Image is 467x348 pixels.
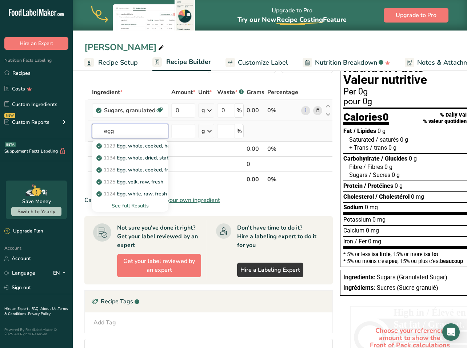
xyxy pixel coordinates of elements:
[117,254,201,277] button: Get your label reviewed by an expert
[343,204,363,211] span: Sodium
[384,8,448,23] button: Upgrade to Pro
[152,54,211,71] a: Recipe Builder
[28,311,51,316] a: Privacy Policy
[4,267,35,279] a: Language
[92,124,168,138] input: Add Ingredient
[4,328,68,336] div: Powered By FoodLabelMaker © 2025 All Rights Reserved
[378,128,386,134] span: 0 g
[92,140,168,152] a: 1129Egg, whole, cooked, hard-boiled
[98,166,175,174] p: Egg, whole, cooked, fried
[238,58,288,68] span: Customize Label
[5,142,16,147] div: BETA
[154,196,220,205] span: Add your own ingredient
[22,198,51,205] div: Save Money
[4,306,68,316] a: Terms & Conditions .
[370,144,387,151] span: / trans
[4,228,43,235] div: Upgrade Plan
[92,152,168,164] a: 1134Egg, whole, dried, stabilized, glucose reduced
[104,190,115,197] span: 1124
[84,41,165,54] div: [PERSON_NAME]
[92,164,168,176] a: 1128Egg, whole, cooked, fried
[267,88,298,97] span: Percentage
[343,238,353,245] span: Iron
[349,163,362,170] span: Fibre
[303,54,390,71] a: Nutrition Breakdown
[388,144,396,151] span: 0 g
[32,306,40,311] a: FAQ .
[198,88,212,97] span: Unit
[276,15,323,24] span: Recipe Costing
[92,200,168,212] div: See full Results
[85,291,332,312] div: Recipe Tags
[409,155,417,162] span: 0 g
[17,208,55,215] span: Switch to Yearly
[384,163,392,170] span: 0 g
[355,238,367,245] span: / Fer
[166,57,211,67] span: Recipe Builder
[440,258,463,264] span: beaucoup
[364,182,393,189] span: / Protéines
[98,190,167,198] p: Egg, white, raw, fresh
[104,154,115,161] span: 1134
[267,106,298,115] div: 0%
[376,136,399,143] span: / saturés
[4,113,15,118] div: NEW
[369,171,390,178] span: / Sucres
[396,11,436,20] span: Upgrade to Pro
[267,145,298,153] div: 0%
[365,204,378,211] span: 0 mg
[395,182,403,189] span: 0 g
[392,171,400,178] span: 0 g
[389,258,398,264] span: peu
[400,136,408,143] span: 0 g
[120,257,198,274] span: Get your label reviewed by an expert
[349,144,368,151] span: + Trans
[343,182,363,189] span: Protein
[442,323,460,341] div: Open Intercom Messenger
[245,171,266,187] th: 0.00
[225,54,288,71] a: Customize Label
[171,88,195,97] span: Amount
[98,58,138,68] span: Recipe Setup
[247,160,264,169] div: 0
[247,106,264,115] div: 0.00
[4,118,49,126] div: Custom Reports
[104,106,155,115] div: Sugars, granulated
[366,227,379,234] span: 0 mg
[343,274,375,281] span: Ingredients:
[53,269,68,278] div: EN
[368,238,381,245] span: 0 mg
[315,58,377,68] span: Nutrition Breakdown
[428,251,438,257] span: a lot
[98,154,223,162] p: Egg, whole, dried, stabilized, glucose reduced
[98,202,163,210] div: See full Results
[11,207,61,216] button: Switch to Yearly
[247,145,264,153] div: 0.00
[383,111,389,123] span: 0
[104,142,115,149] span: 1129
[354,128,376,134] span: / Lipides
[91,171,245,187] th: Net Totals
[238,15,347,24] span: Try our New Feature
[411,193,424,200] span: 0 mg
[117,223,201,250] div: Not sure you've done it right? Get your label reviewed by an expert
[98,142,191,150] p: Egg, whole, cooked, hard-boiled
[238,0,347,31] div: Upgrade to Pro
[104,166,115,173] span: 1128
[301,106,310,115] a: i
[343,112,389,125] div: Calories
[343,216,371,223] span: Potassium
[381,155,407,162] span: / Glucides
[98,178,163,186] p: Egg, yolk, raw, fresh
[377,274,447,281] span: Sugars (Granulated Sugar)
[84,196,333,205] div: Can't find your ingredient?
[343,284,375,291] span: Ingrédients:
[4,37,68,50] button: Hire an Expert
[247,88,264,97] span: Grams
[343,128,352,134] span: Fat
[92,88,123,97] span: Ingredient
[92,188,168,200] a: 1124Egg, white, raw, fresh
[4,306,30,311] a: Hire an Expert .
[92,176,168,188] a: 1125Egg, yolk, raw, fresh
[237,263,303,277] a: Hire a Labeling Expert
